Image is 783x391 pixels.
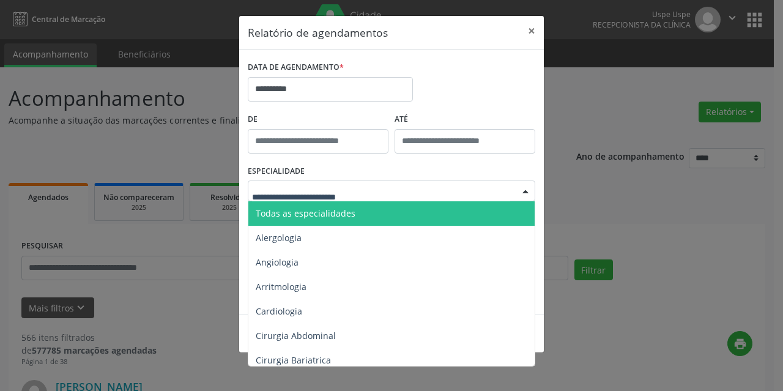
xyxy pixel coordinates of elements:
span: Arritmologia [256,281,306,292]
h5: Relatório de agendamentos [248,24,388,40]
span: Cardiologia [256,305,302,317]
label: ATÉ [395,110,535,129]
span: Cirurgia Abdominal [256,330,336,341]
span: Todas as especialidades [256,207,355,219]
span: Angiologia [256,256,299,268]
label: De [248,110,388,129]
span: Cirurgia Bariatrica [256,354,331,366]
label: ESPECIALIDADE [248,162,305,181]
button: Close [519,16,544,46]
span: Alergologia [256,232,302,244]
label: DATA DE AGENDAMENTO [248,58,344,77]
